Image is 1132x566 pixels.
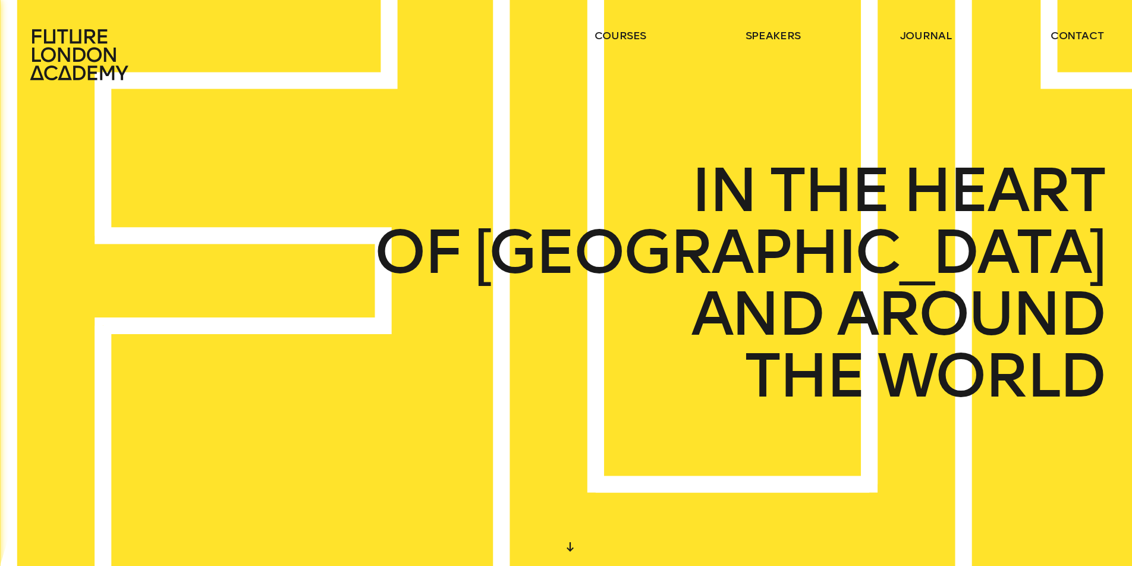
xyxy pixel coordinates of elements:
[690,283,822,345] span: AND
[744,345,863,407] span: THE
[1051,29,1104,43] a: contact
[374,221,461,283] span: OF
[900,29,952,43] a: journal
[595,29,647,43] a: courses
[474,221,1103,283] span: [GEOGRAPHIC_DATA]
[769,159,888,221] span: THE
[877,345,1103,407] span: WORLD
[691,159,756,221] span: IN
[837,283,1104,345] span: AROUND
[746,29,801,43] a: speakers
[902,159,1103,221] span: HEART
